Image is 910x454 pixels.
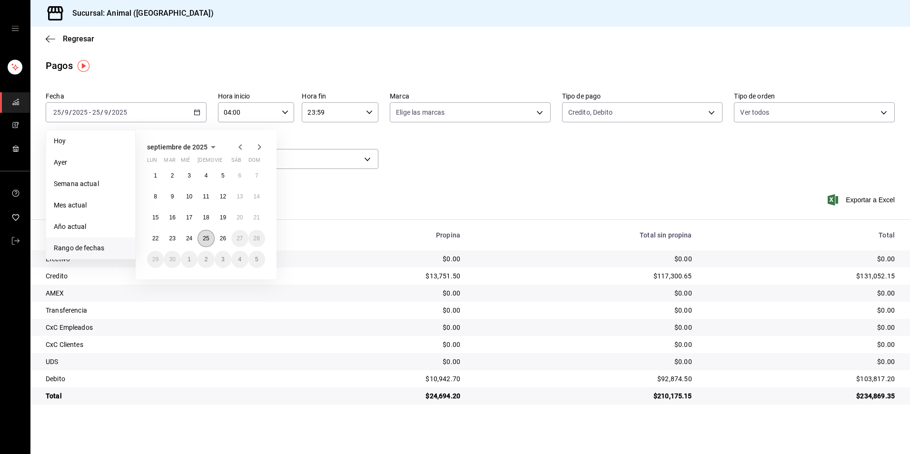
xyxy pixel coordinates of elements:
[305,306,460,315] div: $0.00
[46,340,289,349] div: CxC Clientes
[215,188,231,205] button: 12 de septiembre de 2025
[54,243,128,253] span: Rango de fechas
[78,60,89,72] img: Tooltip marker
[220,214,226,221] abbr: 19 de septiembre de 2025
[305,374,460,384] div: $10,942.70
[147,209,164,226] button: 15 de septiembre de 2025
[568,108,613,117] span: Credito, Debito
[231,157,241,167] abbr: sábado
[54,179,128,189] span: Semana actual
[164,167,180,184] button: 2 de septiembre de 2025
[305,391,460,401] div: $24,694.20
[475,288,692,298] div: $0.00
[186,193,192,200] abbr: 10 de septiembre de 2025
[237,193,243,200] abbr: 13 de septiembre de 2025
[475,271,692,281] div: $117,300.65
[221,172,225,179] abbr: 5 de septiembre de 2025
[164,251,180,268] button: 30 de septiembre de 2025
[707,323,895,332] div: $0.00
[181,188,198,205] button: 10 de septiembre de 2025
[248,188,265,205] button: 14 de septiembre de 2025
[46,323,289,332] div: CxC Empleados
[54,200,128,210] span: Mes actual
[181,167,198,184] button: 3 de septiembre de 2025
[53,109,61,116] input: --
[46,357,289,366] div: UDS
[390,93,551,99] label: Marca
[248,230,265,247] button: 28 de septiembre de 2025
[215,157,222,167] abbr: viernes
[231,167,248,184] button: 6 de septiembre de 2025
[147,167,164,184] button: 1 de septiembre de 2025
[305,288,460,298] div: $0.00
[475,254,692,264] div: $0.00
[169,235,175,242] abbr: 23 de septiembre de 2025
[72,109,88,116] input: ----
[562,93,723,99] label: Tipo de pago
[147,141,219,153] button: septiembre de 2025
[188,172,191,179] abbr: 3 de septiembre de 2025
[46,374,289,384] div: Debito
[147,143,208,151] span: septiembre de 2025
[64,109,69,116] input: --
[109,109,111,116] span: /
[152,256,158,263] abbr: 29 de septiembre de 2025
[305,340,460,349] div: $0.00
[69,109,72,116] span: /
[54,222,128,232] span: Año actual
[100,109,103,116] span: /
[164,157,175,167] abbr: martes
[237,235,243,242] abbr: 27 de septiembre de 2025
[154,172,157,179] abbr: 1 de septiembre de 2025
[305,357,460,366] div: $0.00
[186,235,192,242] abbr: 24 de septiembre de 2025
[707,231,895,239] div: Total
[169,214,175,221] abbr: 16 de septiembre de 2025
[198,188,214,205] button: 11 de septiembre de 2025
[181,157,190,167] abbr: miércoles
[218,93,295,99] label: Hora inicio
[164,230,180,247] button: 23 de septiembre de 2025
[147,230,164,247] button: 22 de septiembre de 2025
[198,230,214,247] button: 25 de septiembre de 2025
[46,288,289,298] div: AMEX
[63,34,94,43] span: Regresar
[475,231,692,239] div: Total sin propina
[154,193,157,200] abbr: 8 de septiembre de 2025
[707,357,895,366] div: $0.00
[707,391,895,401] div: $234,869.35
[215,251,231,268] button: 3 de octubre de 2025
[305,323,460,332] div: $0.00
[707,288,895,298] div: $0.00
[305,231,460,239] div: Propina
[475,391,692,401] div: $210,175.15
[254,235,260,242] abbr: 28 de septiembre de 2025
[188,256,191,263] abbr: 1 de octubre de 2025
[46,34,94,43] button: Regresar
[104,109,109,116] input: --
[198,167,214,184] button: 4 de septiembre de 2025
[152,235,158,242] abbr: 22 de septiembre de 2025
[231,209,248,226] button: 20 de septiembre de 2025
[147,157,157,167] abbr: lunes
[92,109,100,116] input: --
[171,172,174,179] abbr: 2 de septiembre de 2025
[707,271,895,281] div: $131,052.15
[198,209,214,226] button: 18 de septiembre de 2025
[54,136,128,146] span: Hoy
[215,167,231,184] button: 5 de septiembre de 2025
[220,235,226,242] abbr: 26 de septiembre de 2025
[147,188,164,205] button: 8 de septiembre de 2025
[164,209,180,226] button: 16 de septiembre de 2025
[248,157,260,167] abbr: domingo
[248,167,265,184] button: 7 de septiembre de 2025
[205,172,208,179] abbr: 4 de septiembre de 2025
[181,209,198,226] button: 17 de septiembre de 2025
[164,188,180,205] button: 9 de septiembre de 2025
[255,256,258,263] abbr: 5 de octubre de 2025
[215,230,231,247] button: 26 de septiembre de 2025
[231,230,248,247] button: 27 de septiembre de 2025
[475,357,692,366] div: $0.00
[46,93,207,99] label: Fecha
[396,108,445,117] span: Elige las marcas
